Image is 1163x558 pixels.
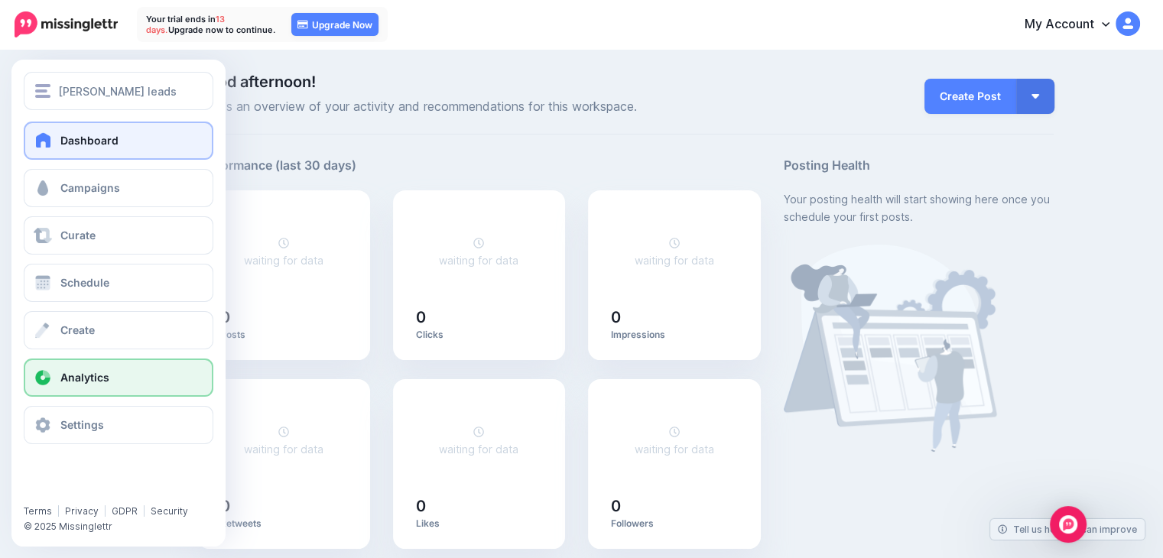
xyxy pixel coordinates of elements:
img: menu.png [35,84,50,98]
span: [PERSON_NAME] leads [58,83,177,100]
h5: 0 [416,498,543,514]
span: | [142,505,146,517]
span: Curate [60,229,96,242]
p: Impressions [611,329,738,341]
a: Dashboard [24,122,213,160]
h5: 0 [611,498,738,514]
img: arrow-down-white.png [1031,94,1039,99]
a: Terms [24,505,52,517]
div: Open Intercom Messenger [1050,506,1087,543]
span: Good afternoon! [197,73,316,91]
a: waiting for data [439,425,518,456]
h5: 0 [220,498,347,514]
span: | [103,505,107,517]
a: Curate [24,216,213,255]
a: Settings [24,406,213,444]
a: Campaigns [24,169,213,207]
span: 13 days. [146,14,225,35]
li: © 2025 Missinglettr [24,519,223,534]
h5: 0 [611,310,738,325]
span: Campaigns [60,181,120,194]
button: [PERSON_NAME] leads [24,72,213,110]
a: Tell us how we can improve [990,519,1145,540]
span: Dashboard [60,134,119,147]
iframe: Twitter Follow Button [24,483,140,498]
img: Missinglettr [15,11,118,37]
h5: Posting Health [784,156,1054,175]
span: Here's an overview of your activity and recommendations for this workspace. [197,97,761,117]
p: Followers [611,517,738,530]
a: Create Post [924,79,1016,114]
a: Security [151,505,188,517]
a: Upgrade Now [291,13,378,36]
span: Schedule [60,276,109,289]
p: Your trial ends in Upgrade now to continue. [146,14,276,35]
p: Retweets [220,517,347,530]
span: Create [60,323,95,336]
span: Analytics [60,371,109,384]
a: Analytics [24,358,213,397]
p: Posts [220,329,347,341]
a: Create [24,311,213,349]
a: My Account [1009,6,1140,44]
a: waiting for data [244,236,323,267]
a: waiting for data [244,425,323,456]
a: Schedule [24,264,213,302]
h5: Performance (last 30 days) [197,156,356,175]
h5: 0 [220,310,347,325]
p: Clicks [416,329,543,341]
a: Privacy [65,505,99,517]
a: waiting for data [635,425,714,456]
p: Your posting health will start showing here once you schedule your first posts. [784,190,1054,225]
p: Likes [416,517,543,530]
span: | [57,505,60,517]
h5: 0 [416,310,543,325]
a: GDPR [112,505,138,517]
span: Settings [60,418,104,431]
a: waiting for data [439,236,518,267]
img: calendar-waiting.png [784,245,997,452]
a: waiting for data [635,236,714,267]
